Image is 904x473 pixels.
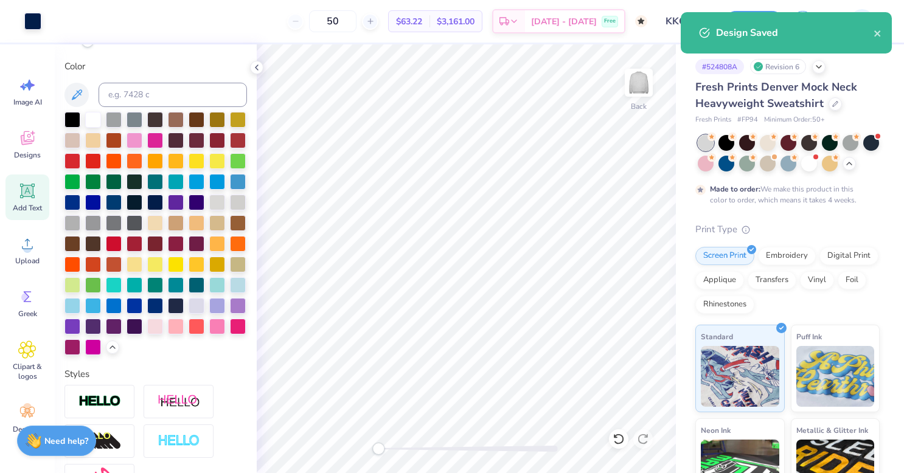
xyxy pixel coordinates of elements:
div: Transfers [748,271,796,289]
div: Accessibility label [372,443,384,455]
img: Stroke [78,395,121,409]
span: Image AI [13,97,42,107]
label: Styles [64,367,89,381]
div: Vinyl [800,271,834,289]
span: $3,161.00 [437,15,475,28]
span: # FP94 [737,115,758,125]
span: Metallic & Glitter Ink [796,424,868,437]
span: Clipart & logos [7,362,47,381]
img: Beth Anne Fox [850,9,874,33]
div: Foil [838,271,866,289]
div: Back [631,101,647,112]
img: Puff Ink [796,346,875,407]
div: Applique [695,271,744,289]
span: $63.22 [396,15,422,28]
div: # 524808A [695,59,744,74]
a: BA [829,9,880,33]
div: Screen Print [695,247,754,265]
span: Designs [14,150,41,160]
div: Revision 6 [750,59,806,74]
span: Add Text [13,203,42,213]
strong: Need help? [44,435,88,447]
div: Design Saved [716,26,874,40]
input: e.g. 7428 c [99,83,247,107]
div: Embroidery [758,247,816,265]
span: Standard [701,330,733,343]
label: Color [64,60,247,74]
span: Decorate [13,424,42,434]
div: Digital Print [819,247,878,265]
span: Free [604,17,616,26]
span: [DATE] - [DATE] [531,15,597,28]
span: Fresh Prints [695,115,731,125]
img: 3D Illusion [78,432,121,451]
strong: Made to order: [710,184,760,194]
span: Puff Ink [796,330,822,343]
span: Fresh Prints Denver Mock Neck Heavyweight Sweatshirt [695,80,857,111]
button: close [874,26,882,40]
span: Greek [18,309,37,319]
span: Neon Ink [701,424,731,437]
span: Upload [15,256,40,266]
img: Shadow [158,394,200,409]
input: – – [309,10,356,32]
img: Negative Space [158,434,200,448]
span: Minimum Order: 50 + [764,115,825,125]
div: Rhinestones [695,295,754,314]
input: Untitled Design [656,9,716,33]
div: We make this product in this color to order, which means it takes 4 weeks. [710,184,860,205]
div: Print Type [695,223,880,236]
img: Back [627,71,651,95]
img: Standard [701,346,779,407]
